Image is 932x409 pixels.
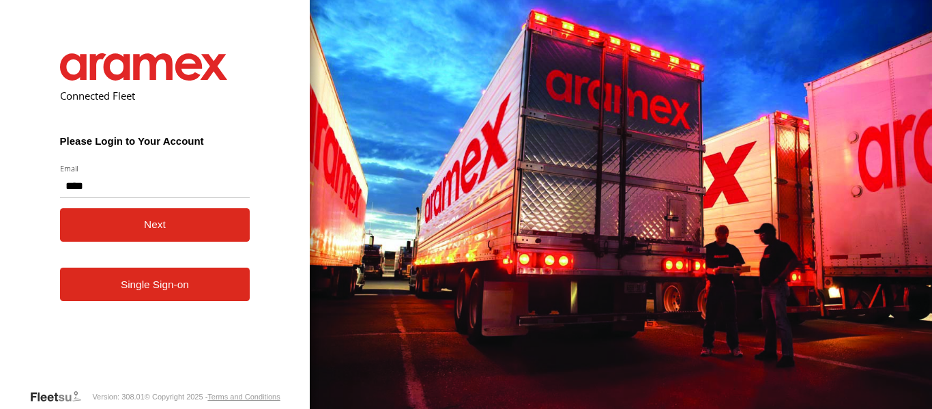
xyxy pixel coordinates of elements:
div: Version: 308.01 [92,393,144,401]
a: Single Sign-on [60,268,250,301]
h3: Please Login to Your Account [60,135,250,147]
label: Email [60,163,250,173]
a: Visit our Website [29,390,92,404]
div: © Copyright 2025 - [145,393,280,401]
button: Next [60,208,250,242]
a: Terms and Conditions [207,393,280,401]
img: Aramex [60,53,228,81]
h2: Connected Fleet [60,89,250,102]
